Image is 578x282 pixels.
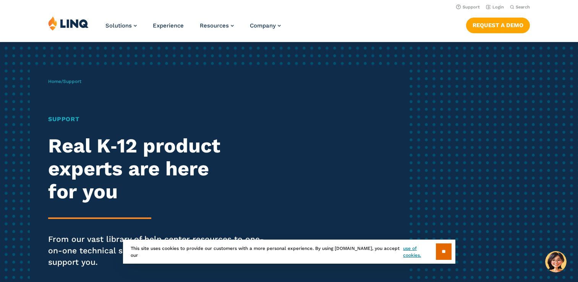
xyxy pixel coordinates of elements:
[200,22,229,29] span: Resources
[545,251,567,272] button: Hello, have a question? Let’s chat.
[466,18,530,33] a: Request a Demo
[48,79,81,84] span: /
[250,22,281,29] a: Company
[456,5,480,10] a: Support
[403,245,436,259] a: use of cookies.
[48,79,61,84] a: Home
[63,79,81,84] span: Support
[153,22,184,29] a: Experience
[105,22,137,29] a: Solutions
[48,233,271,268] p: From our vast library of help center resources to one-on-one technical support, LINQ is always he...
[516,5,530,10] span: Search
[200,22,234,29] a: Resources
[48,16,89,31] img: LINQ | K‑12 Software
[105,16,281,41] nav: Primary Navigation
[48,135,271,203] h2: Real K‑12 product experts are here for you
[250,22,276,29] span: Company
[48,115,271,124] h1: Support
[486,5,504,10] a: Login
[466,16,530,33] nav: Button Navigation
[105,22,132,29] span: Solutions
[123,240,455,264] div: This site uses cookies to provide our customers with a more personal experience. By using [DOMAIN...
[510,4,530,10] button: Open Search Bar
